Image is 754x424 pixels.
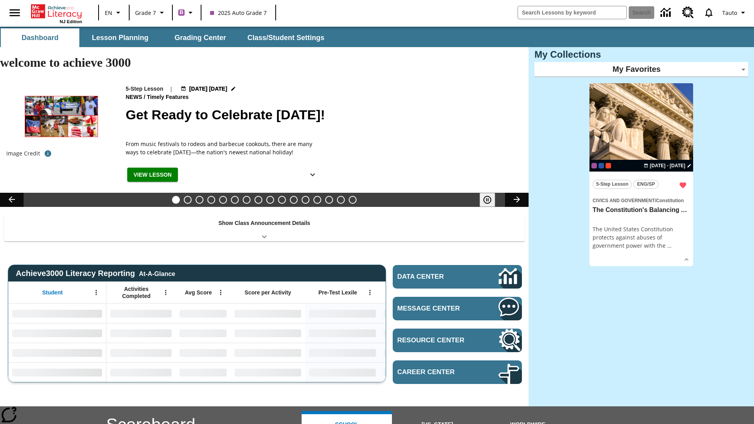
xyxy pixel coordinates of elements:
button: Slide 7 The Last Homesteaders [243,196,251,204]
span: / [655,198,656,203]
div: From music festivals to rodeos and barbecue cookouts, there are many ways to celebrate [DATE]—the... [126,140,322,156]
span: 5-Step Lesson [596,180,628,188]
span: Activities Completed [110,285,162,300]
span: Timely Features [147,93,190,102]
button: Dashboard [1,28,79,47]
button: Slide 3 Free Returns: A Gain or a Drain? [196,196,203,204]
button: Jul 17 - Jun 30 Choose Dates [179,85,238,93]
button: Language: EN, Select a language [101,5,126,20]
button: ENG/SP [633,180,659,189]
span: ENG/SP [637,180,655,188]
button: Pause [479,193,495,207]
div: My Favorites [534,62,748,77]
button: Slide 9 Attack of the Terrifying Tomatoes [266,196,274,204]
button: Slide 13 Pre-release lesson [313,196,321,204]
span: Civics and Government [593,198,655,203]
span: 2025 Auto Grade 7 [210,9,267,17]
div: No Data, [380,343,454,362]
button: Slide 4 Time for Moon Rules? [207,196,215,204]
div: Home [31,3,82,24]
button: Grade: Grade 7, Select a grade [132,5,170,20]
button: Remove from Favorites [676,178,690,192]
button: Open Menu [215,287,227,298]
a: Resource Center, Will open in new tab [393,329,522,352]
div: No Data, [106,323,176,343]
button: Class/Student Settings [241,28,331,47]
span: B [179,7,183,17]
button: 5-Step Lesson [593,180,632,189]
button: Open Menu [90,287,102,298]
span: Message Center [397,305,475,313]
span: Pre-Test Lexile [318,289,357,296]
div: No Data, [176,323,231,343]
span: Career Center [397,368,475,376]
button: Lesson Planning [81,28,159,47]
p: 5-Step Lesson [126,85,163,93]
button: Slide 16 Point of View [349,196,357,204]
button: Slide 15 The Constitution's Balancing Act [337,196,345,204]
button: Open Menu [364,287,376,298]
div: Current Class [591,163,597,168]
span: Data Center [397,273,472,281]
span: … [667,242,672,249]
span: Achieve3000 Literacy Reporting [16,269,175,278]
a: Resource Center, Will open in new tab [677,2,699,23]
h3: My Collections [534,49,748,60]
button: Slide 6 Private! Keep Out! [231,196,239,204]
span: [DATE] [DATE] [189,85,227,93]
h3: The Constitution's Balancing Act [593,206,690,214]
a: Notifications [699,2,719,23]
span: Topic: Civics and Government/Constitution [593,196,690,205]
div: Show Class Announcement Details [4,214,525,241]
span: NJ Edition [60,19,82,24]
a: Data Center [393,265,522,289]
div: No Data, [380,303,454,323]
button: Slide 8 Solar Power to the People [254,196,262,204]
div: No Data, [380,362,454,382]
a: Data Center [656,2,677,24]
button: Show Details [681,254,692,265]
div: No Data, [106,362,176,382]
button: Image credit: Top, left to right: Aaron of L.A. Photography/Shutterstock; Aaron of L.A. Photograp... [40,146,56,161]
span: Resource Center [397,336,475,344]
div: OL 2025 Auto Grade 8 [598,163,604,168]
span: Student [42,289,63,296]
a: Message Center [393,297,522,320]
span: Score per Activity [245,289,291,296]
button: Slide 5 Cruise Ships: Making Waves [219,196,227,204]
button: View Lesson [127,168,178,182]
button: Aug 18 - Aug 18 Choose Dates [642,162,693,169]
p: Image Credit [6,150,40,157]
div: The United States Constitution protects against abuses of government power with the [593,225,690,250]
div: lesson details [589,83,693,267]
input: search field [518,6,626,19]
span: Tauto [722,9,737,17]
span: Constitution [656,198,684,203]
button: Profile/Settings [719,5,751,20]
a: Home [31,4,82,19]
span: [DATE] - [DATE] [650,162,685,169]
div: No Data, [106,343,176,362]
button: Slide 10 Fashion Forward in Ancient Rome [278,196,286,204]
div: No Data, [176,343,231,362]
span: / [144,94,145,100]
div: No Data, [176,362,231,382]
img: Photos of red foods and of people celebrating Juneteenth at parades, Opal's Walk, and at a rodeo. [6,85,116,147]
span: Avg Score [185,289,212,296]
button: Slide 1 Get Ready to Celebrate Juneteenth! [172,196,180,204]
h2: Get Ready to Celebrate Juneteenth! [126,105,519,125]
button: Slide 2 Back On Earth [184,196,192,204]
span: EN [105,9,112,17]
div: Test 1 [606,163,611,168]
span: From music festivals to rodeos and barbecue cookouts, there are many ways to celebrate Juneteenth... [126,140,322,156]
div: Pause [479,193,503,207]
span: News [126,93,144,102]
a: Career Center [393,360,522,384]
button: Lesson carousel, Next [505,193,529,207]
p: Show Class Announcement Details [218,219,310,227]
button: Grading Center [161,28,240,47]
button: Boost Class color is purple. Change class color [175,5,198,20]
